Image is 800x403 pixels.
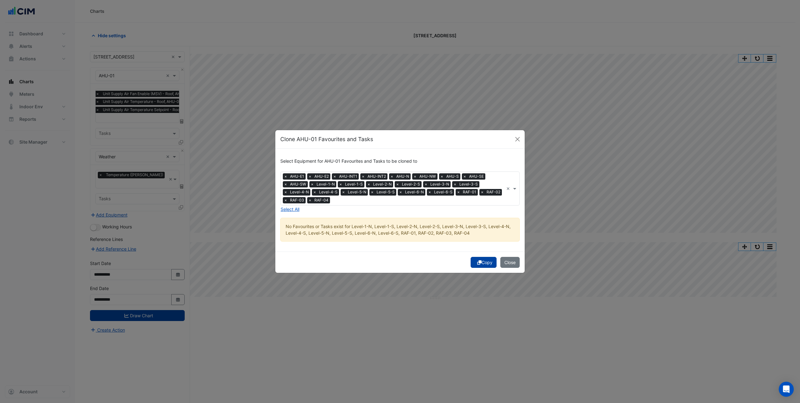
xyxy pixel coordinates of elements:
[283,189,288,195] span: ×
[366,181,372,187] span: ×
[418,173,437,180] span: AHU-NW
[452,181,458,187] span: ×
[423,181,429,187] span: ×
[485,189,502,195] span: RAF-02
[506,185,512,192] span: Clear
[461,189,478,195] span: RAF-01
[280,159,520,164] h6: Select Equipment for AHU-01 Favourites and Tasks to be cloned to
[309,181,315,187] span: ×
[341,189,346,195] span: ×
[346,189,368,195] span: Level-5-N
[312,189,317,195] span: ×
[372,181,393,187] span: Level-2-N
[337,173,359,180] span: AHU-INT1
[288,189,310,195] span: Level-4-N
[375,189,396,195] span: Level-5-S
[412,173,418,180] span: ×
[432,189,454,195] span: Level-6-S
[456,189,461,195] span: ×
[427,189,432,195] span: ×
[513,135,522,144] button: Close
[315,181,336,187] span: Level-1-N
[338,181,343,187] span: ×
[280,135,373,143] h5: Clone AHU-01 Favourites and Tasks
[317,189,339,195] span: Level-4-S
[369,189,375,195] span: ×
[458,181,479,187] span: Level-3-S
[313,197,330,203] span: RAF-04
[500,257,520,268] button: Close
[395,173,411,180] span: AHU-N
[439,173,445,180] span: ×
[288,173,306,180] span: AHU-E1
[360,173,366,180] span: ×
[398,189,403,195] span: ×
[479,189,485,195] span: ×
[395,181,400,187] span: ×
[313,173,330,180] span: AHU-E2
[283,181,288,187] span: ×
[307,197,313,203] span: ×
[429,181,451,187] span: Level-3-N
[403,189,425,195] span: Level-6-N
[389,173,395,180] span: ×
[467,173,485,180] span: AHU-SE
[280,218,520,242] ngb-alert: No Favourites or Tasks exist for Level-1-N, Level-1-S, Level-2-N, Level-2-S, Level-3-N, Level-3-S...
[343,181,364,187] span: Level-1-S
[445,173,460,180] span: AHU-S
[779,382,794,397] div: Open Intercom Messenger
[366,173,387,180] span: AHU-INT2
[288,197,306,203] span: RAF-03
[280,206,300,213] button: Select All
[283,197,288,203] span: ×
[307,173,313,180] span: ×
[471,257,497,268] button: Copy
[288,181,308,187] span: AHU-SW
[462,173,467,180] span: ×
[332,173,337,180] span: ×
[400,181,422,187] span: Level-2-S
[283,173,288,180] span: ×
